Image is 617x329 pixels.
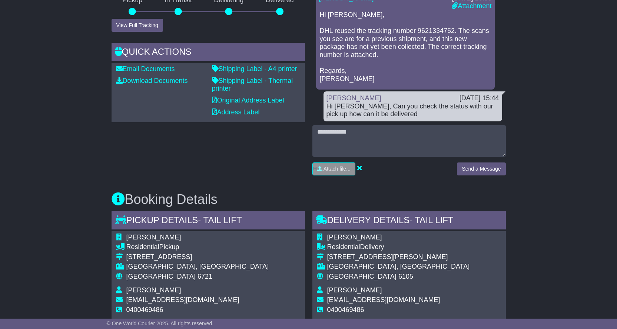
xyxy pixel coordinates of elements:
span: [PERSON_NAME] [126,286,181,294]
span: [PERSON_NAME] [327,234,382,241]
a: Address Label [212,108,260,116]
span: - Tail Lift [198,215,242,225]
span: © One World Courier 2025. All rights reserved. [107,320,214,326]
div: Delivery [327,243,492,251]
div: Pickup [126,243,301,251]
div: [STREET_ADDRESS] [126,253,301,261]
span: [GEOGRAPHIC_DATA] [327,273,397,280]
span: [PERSON_NAME] [327,286,382,294]
div: Delivery Details [312,211,506,231]
a: Email Documents [116,65,175,73]
div: Hi [PERSON_NAME], Can you check the status with our pick up how can it be delivered [326,103,499,118]
div: [DATE] 15:44 [460,94,499,103]
span: 6105 [398,273,413,280]
span: 0400469486 [126,306,163,313]
div: [GEOGRAPHIC_DATA], [GEOGRAPHIC_DATA] [126,263,301,271]
a: Shipping Label - A4 printer [212,65,297,73]
span: [GEOGRAPHIC_DATA] [126,273,196,280]
a: Shipping Label - Thermal printer [212,77,293,93]
span: 0400469486 [327,306,364,313]
div: [STREET_ADDRESS][PERSON_NAME] [327,253,492,261]
span: - Tail Lift [409,215,453,225]
span: [EMAIL_ADDRESS][DOMAIN_NAME] [126,296,239,303]
span: Residential [327,243,360,251]
a: Attachment [452,2,491,10]
div: [GEOGRAPHIC_DATA], [GEOGRAPHIC_DATA] [327,263,492,271]
p: Hi [PERSON_NAME], DHL reused the tracking number 9621334752. The scans you see are for a previous... [320,11,491,83]
span: [PERSON_NAME] [126,234,181,241]
button: View Full Tracking [112,19,163,32]
a: [PERSON_NAME] [326,94,381,102]
a: Original Address Label [212,97,284,104]
div: Quick Actions [112,43,305,63]
span: Residential [126,243,159,251]
div: Pickup Details [112,211,305,231]
a: Download Documents [116,77,188,84]
span: 6721 [198,273,212,280]
h3: Booking Details [112,192,506,207]
span: [EMAIL_ADDRESS][DOMAIN_NAME] [327,296,440,303]
button: Send a Message [457,162,505,175]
